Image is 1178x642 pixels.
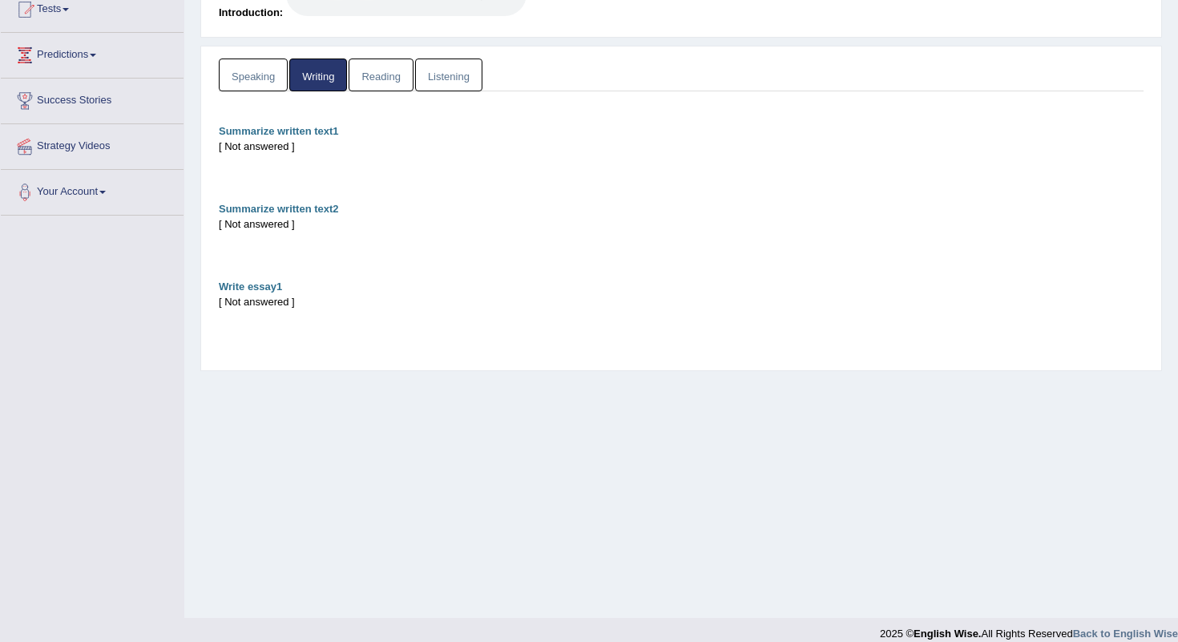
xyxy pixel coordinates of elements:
[349,59,413,91] a: Reading
[219,139,1144,154] div: [ Not answered ]
[219,6,283,18] span: Introduction:
[1,33,184,73] a: Predictions
[415,59,482,91] a: Listening
[219,125,339,137] b: Summarize written text1
[1,170,184,210] a: Your Account
[219,294,1144,309] div: [ Not answered ]
[219,216,1144,232] div: [ Not answered ]
[289,59,347,91] a: Writing
[1073,628,1178,640] a: Back to English Wise
[219,59,288,91] a: Speaking
[1,79,184,119] a: Success Stories
[914,628,981,640] strong: English Wise.
[219,203,339,215] b: Summarize written text2
[219,281,282,293] b: Write essay1
[1,124,184,164] a: Strategy Videos
[880,618,1178,641] div: 2025 © All Rights Reserved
